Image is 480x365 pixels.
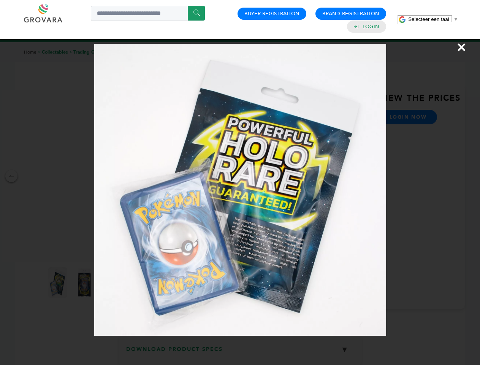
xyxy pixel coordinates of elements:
[244,10,299,17] a: Buyer Registration
[322,10,379,17] a: Brand Registration
[91,6,205,21] input: Search a product or brand...
[363,23,379,30] a: Login
[453,16,458,22] span: ▼
[94,44,386,336] img: Image Preview
[408,16,458,22] a: Selecteer een taal​
[408,16,449,22] span: Selecteer een taal
[456,36,467,58] span: ×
